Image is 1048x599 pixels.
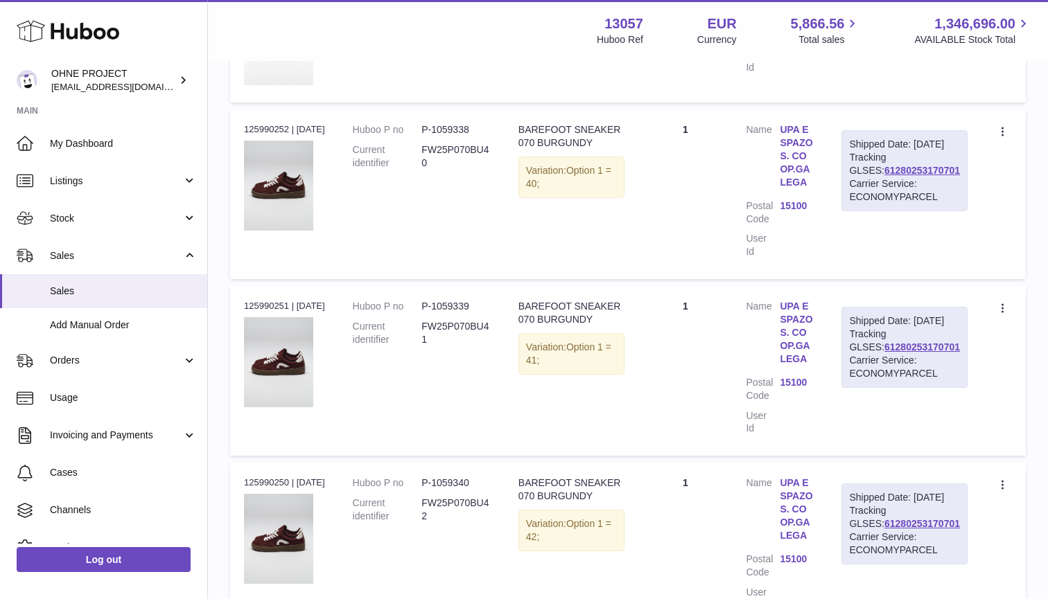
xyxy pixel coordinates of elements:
div: BAREFOOT SNEAKER 070 BURGUNDY [518,123,625,150]
a: 15100 [780,199,814,213]
div: 125990251 | [DATE] [244,300,325,312]
span: Listings [50,175,182,188]
span: Cases [50,466,197,479]
a: 61280253170701 [884,341,960,352]
div: Carrier Service: ECONOMYPARCEL [849,530,960,557]
dt: Huboo P no [353,476,422,490]
span: [EMAIL_ADDRESS][DOMAIN_NAME] [51,81,204,92]
span: Orders [50,354,182,367]
div: 125990252 | [DATE] [244,123,325,136]
a: UPA ESPAZO S. COOP.GALEGA [780,476,814,542]
span: Option 1 = 42; [526,518,611,542]
div: Huboo Ref [597,33,643,46]
dd: FW25P070BU42 [421,497,491,523]
div: Shipped Date: [DATE] [849,491,960,504]
div: OHNE PROJECT [51,67,176,93]
a: Log out [17,547,191,572]
dd: FW25P070BU40 [421,143,491,170]
span: 1,346,696.00 [934,15,1015,33]
a: UPA ESPAZO S. COOP.GALEGA [780,123,814,188]
div: Variation: [518,157,625,198]
dt: Postal Code [746,553,780,579]
dt: Current identifier [353,320,422,346]
strong: 13057 [604,15,643,33]
div: BAREFOOT SNEAKER 070 BURGUNDY [518,300,625,326]
dt: Name [746,300,780,368]
a: 1,346,696.00 AVAILABLE Stock Total [914,15,1031,46]
dt: Huboo P no [353,123,422,136]
span: Option 1 = 40; [526,165,611,189]
span: AVAILABLE Stock Total [914,33,1031,46]
dt: Huboo P no [353,300,422,313]
span: Usage [50,391,197,404]
dt: Current identifier [353,497,422,523]
div: Tracking GLSES: [841,130,968,211]
dd: FW25P070BU41 [421,320,491,346]
img: support@ohneproject.com [17,70,37,91]
img: 070_BURGUNDY_SMALL_2c045262-3c87-4c7c-990f-fa8015667b4d.jpg [244,317,313,407]
a: 61280253170701 [884,518,960,529]
span: Invoicing and Payments [50,429,182,442]
dt: Postal Code [746,199,780,226]
img: 070_BURGUNDY_SMALL_2c045262-3c87-4c7c-990f-fa8015667b4d.jpg [244,494,313,584]
span: Option 1 = 41; [526,341,611,366]
dd: P-1059340 [421,476,491,490]
dt: Name [746,476,780,545]
div: Carrier Service: ECONOMYPARCEL [849,354,960,380]
div: Shipped Date: [DATE] [849,314,960,328]
span: Sales [50,249,182,262]
td: 1 [638,109,732,279]
span: Channels [50,503,197,517]
div: Currency [697,33,737,46]
dt: User Id [746,48,780,75]
div: Variation: [518,510,625,551]
a: 15100 [780,376,814,389]
dt: Postal Code [746,376,780,402]
a: 5,866.56 Total sales [791,15,861,46]
td: 1 [638,286,732,456]
span: Sales [50,285,197,298]
span: Total sales [798,33,860,46]
img: 070_BURGUNDY_SMALL_2c045262-3c87-4c7c-990f-fa8015667b4d.jpg [244,141,313,231]
dt: User Id [746,409,780,436]
div: BAREFOOT SNEAKER 070 BURGUNDY [518,476,625,503]
dd: P-1059338 [421,123,491,136]
a: 61280253170701 [884,165,960,176]
div: Carrier Service: ECONOMYPARCEL [849,177,960,204]
span: Settings [50,541,197,554]
div: 125990250 | [DATE] [244,476,325,489]
div: Shipped Date: [DATE] [849,138,960,151]
strong: EUR [707,15,736,33]
div: Variation: [518,333,625,375]
span: My Dashboard [50,137,197,150]
a: UPA ESPAZO S. COOP.GALEGA [780,300,814,365]
span: 5,866.56 [791,15,845,33]
div: Tracking GLSES: [841,483,968,564]
div: Tracking GLSES: [841,307,968,387]
a: 15100 [780,553,814,566]
dt: User Id [746,232,780,258]
dt: Current identifier [353,143,422,170]
span: Stock [50,212,182,225]
dd: P-1059339 [421,300,491,313]
dt: Name [746,123,780,192]
span: Add Manual Order [50,319,197,332]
